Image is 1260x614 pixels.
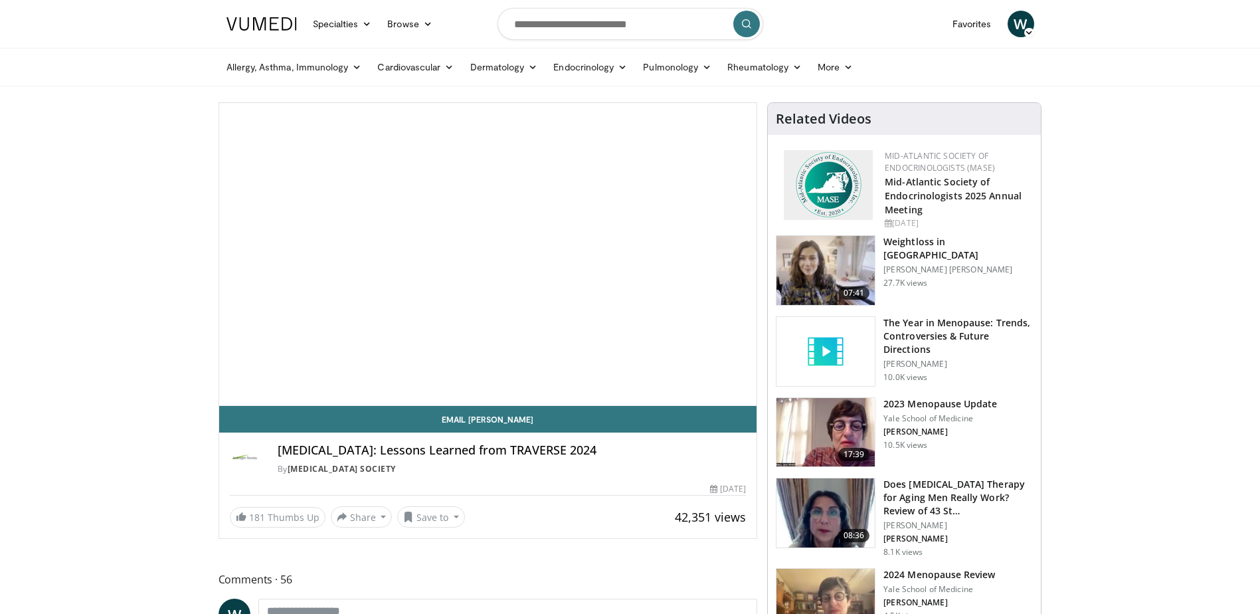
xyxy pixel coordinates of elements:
button: Save to [397,506,465,528]
p: [PERSON_NAME] [883,427,997,437]
h4: Related Videos [776,111,871,127]
a: Dermatology [462,54,546,80]
h3: 2024 Menopause Review [883,568,995,581]
h3: 2023 Menopause Update [883,397,997,411]
p: 27.7K views [883,278,927,288]
a: Endocrinology [545,54,635,80]
img: video_placeholder_short.svg [776,317,875,386]
span: 08:36 [838,529,870,542]
a: 07:41 Weightloss in [GEOGRAPHIC_DATA] [PERSON_NAME] [PERSON_NAME] 27.7K views [776,235,1033,306]
button: Share [331,506,393,528]
img: Androgen Society [230,443,262,475]
input: Search topics, interventions [497,8,763,40]
h3: Weightloss in [GEOGRAPHIC_DATA] [883,235,1033,262]
span: 07:41 [838,286,870,300]
a: W [1008,11,1034,37]
span: 17:39 [838,448,870,461]
h4: [MEDICAL_DATA]: Lessons Learned from TRAVERSE 2024 [278,443,747,458]
div: By [278,463,747,475]
p: [PERSON_NAME] [883,359,1033,369]
a: 181 Thumbs Up [230,507,325,528]
a: More [810,54,861,80]
span: 181 [249,511,265,524]
div: [DATE] [885,217,1030,229]
img: 9983fed1-7565-45be-8934-aef1103ce6e2.150x105_q85_crop-smart_upscale.jpg [776,236,875,305]
a: Pulmonology [635,54,719,80]
a: Cardiovascular [369,54,462,80]
h3: The Year in Menopause: Trends, Controversies & Future Directions [883,316,1033,356]
a: Mid-Atlantic Society of Endocrinologists 2025 Annual Meeting [885,175,1022,216]
video-js: Video Player [219,103,757,406]
a: 08:36 Does [MEDICAL_DATA] Therapy for Aging Men Really Work? Review of 43 St… [PERSON_NAME] [PERS... [776,478,1033,558]
a: The Year in Menopause: Trends, Controversies & Future Directions [PERSON_NAME] 10.0K views [776,316,1033,387]
p: Yale School of Medicine [883,413,997,424]
a: Allergy, Asthma, Immunology [219,54,370,80]
a: 17:39 2023 Menopause Update Yale School of Medicine [PERSON_NAME] 10.5K views [776,397,1033,468]
p: Yale School of Medicine [883,584,995,595]
img: 4d4bce34-7cbb-4531-8d0c-5308a71d9d6c.150x105_q85_crop-smart_upscale.jpg [776,478,875,548]
a: Specialties [305,11,380,37]
span: Comments 56 [219,571,758,588]
a: Email [PERSON_NAME] [219,406,757,433]
p: [PERSON_NAME] [883,534,1033,544]
div: [DATE] [710,483,746,495]
h3: Does [MEDICAL_DATA] Therapy for Aging Men Really Work? Review of 43 St… [883,478,1033,518]
p: 10.5K views [883,440,927,451]
img: 1b7e2ecf-010f-4a61-8cdc-5c411c26c8d3.150x105_q85_crop-smart_upscale.jpg [776,398,875,467]
span: 42,351 views [675,509,746,525]
a: Mid-Atlantic Society of Endocrinologists (MASE) [885,150,995,173]
p: [PERSON_NAME] [883,597,995,608]
p: [PERSON_NAME] [883,520,1033,531]
a: Favorites [945,11,1000,37]
a: Rheumatology [719,54,810,80]
p: [PERSON_NAME] [PERSON_NAME] [883,264,1033,275]
img: VuMedi Logo [226,17,297,31]
p: 8.1K views [883,547,923,558]
p: 10.0K views [883,372,927,383]
a: Browse [379,11,440,37]
img: f382488c-070d-4809-84b7-f09b370f5972.png.150x105_q85_autocrop_double_scale_upscale_version-0.2.png [784,150,873,220]
a: [MEDICAL_DATA] Society [288,463,396,474]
